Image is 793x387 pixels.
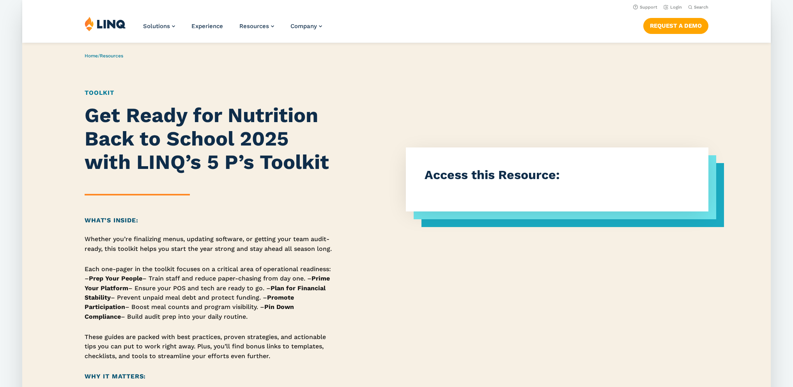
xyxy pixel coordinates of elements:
nav: Utility Navigation [22,2,771,11]
strong: Prime Your Platform [85,275,330,291]
a: Request a Demo [643,18,708,34]
h3: Access this Resource: [425,166,690,184]
h2: What’s Inside: [85,216,334,225]
strong: Plan for Financial Stability [85,284,326,301]
strong: Prep Your People [89,275,142,282]
a: Resources [239,23,274,30]
button: Open Search Bar [688,4,708,10]
a: Support [633,5,657,10]
nav: Primary Navigation [143,16,322,42]
span: Search [694,5,708,10]
p: These guides are packed with best practices, proven strategies, and actionable tips you can put t... [85,332,334,361]
span: / [85,53,123,59]
nav: Button Navigation [643,16,708,34]
strong: Get Ready for Nutrition Back to School 2025 with LINQ’s 5 P’s Toolkit [85,103,329,174]
h2: Why It Matters: [85,372,334,381]
span: Solutions [143,23,170,30]
p: Each one-pager in the toolkit focuses on a critical area of operational readiness: – – Train staf... [85,265,334,321]
a: Login [664,5,682,10]
img: LINQ | K‑12 Software [85,16,126,31]
strong: Pin Down Compliance [85,303,294,320]
a: Home [85,53,98,59]
a: Resources [100,53,123,59]
span: Company [290,23,317,30]
a: Solutions [143,23,175,30]
p: Whether you’re finalizing menus, updating software, or getting your team audit-ready, this toolki... [85,234,334,254]
a: Toolkit [85,89,114,96]
a: Company [290,23,322,30]
span: Resources [239,23,269,30]
a: Experience [191,23,223,30]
